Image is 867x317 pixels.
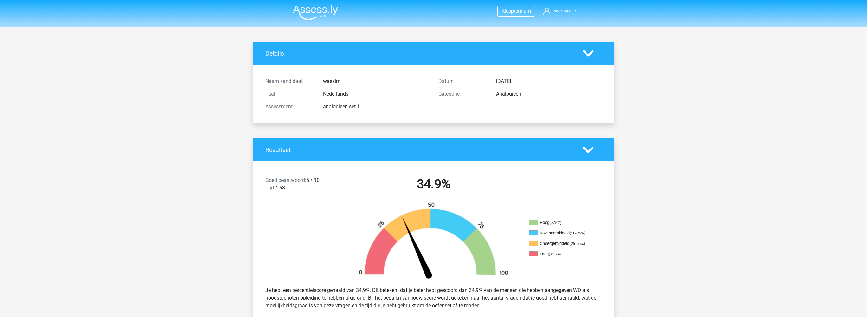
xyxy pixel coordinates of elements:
div: Categorie [434,90,491,98]
div: Nederlands [318,90,434,98]
div: analogieen set 1 [318,103,434,110]
div: wassim [318,77,434,85]
div: Assessment [261,103,318,110]
li: Bovengemiddeld [529,230,592,236]
div: (<25%) [549,252,561,256]
div: Taal [261,90,318,98]
div: Naam kandidaat [261,77,318,85]
span: Goed beantwoord: [265,177,306,183]
div: 5 / 10 4:58 [261,176,347,194]
span: Tijd: [265,185,275,191]
h4: Details [265,50,573,57]
span: premium [511,8,531,14]
div: (25-50%) [569,241,585,246]
a: Kiespremium [498,7,535,15]
h2: 34.9% [352,176,515,192]
div: Je hebt een percentielscore gehaald van 34.9%. Dit betekent dat je beter hebt gescoord dan 34.9% ... [261,284,607,312]
div: Analogieen [491,90,607,98]
div: Datum [434,77,491,85]
li: Hoog [529,220,592,226]
h4: Resultaat [265,146,573,154]
div: (50-75%) [570,231,585,235]
img: 35.40f4675ce624.png [348,202,519,281]
span: wassim [554,8,572,14]
div: (>75%) [549,220,561,225]
div: [DATE] [491,77,607,85]
a: wassim [541,7,579,15]
li: Laag [529,251,592,257]
span: Kies [501,8,511,14]
img: Assessly [293,5,338,20]
li: Ondergemiddeld [529,241,592,247]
